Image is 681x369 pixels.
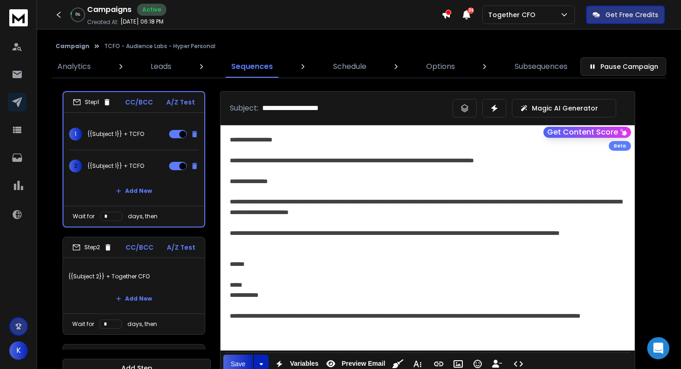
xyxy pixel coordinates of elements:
[63,237,205,335] li: Step2CC/BCCA/Z Test{{Subject 2}} + Together CFOAdd NewWait fordays, then
[9,341,28,360] button: K
[226,55,278,78] a: Sequences
[120,18,164,25] p: [DATE] 06:18 PM
[609,141,631,151] div: Beta
[72,243,112,252] div: Step 2
[167,243,195,252] p: A/Z Test
[145,55,177,78] a: Leads
[586,6,665,24] button: Get Free Credits
[69,160,82,172] span: 2
[515,61,567,72] p: Subsequences
[647,337,669,359] div: Open Intercom Messenger
[333,61,366,72] p: Schedule
[543,127,631,138] button: Get Content Score
[52,55,96,78] a: Analytics
[56,43,89,50] button: Campaign
[230,103,259,114] p: Subject:
[88,130,144,138] p: {{Subject 1}} + TCFO
[108,289,159,308] button: Add New
[108,182,159,200] button: Add New
[87,18,119,26] p: Created At:
[76,12,80,18] p: 6 %
[72,320,94,328] p: Wait for
[231,61,273,72] p: Sequences
[125,98,153,107] p: CC/BCC
[509,55,573,78] a: Subsequences
[9,9,28,26] img: logo
[166,98,195,107] p: A/Z Test
[605,10,658,19] p: Get Free Credits
[88,162,144,170] p: {{Subject 1}} + TCFO
[73,98,111,106] div: Step 1
[512,99,616,117] button: Magic AI Generator
[104,43,215,50] p: TCFO - Audience Labs - Hyper Personal
[340,360,387,368] span: Preview Email
[467,7,474,14] span: 36
[426,61,455,72] p: Options
[488,10,539,19] p: Together CFO
[532,104,598,113] p: Magic AI Generator
[288,360,321,368] span: Variables
[87,4,132,15] h1: Campaigns
[69,264,199,289] p: {{Subject 2}} + Together CFO
[580,57,666,76] button: Pause Campaign
[127,320,157,328] p: days, then
[57,61,91,72] p: Analytics
[151,61,171,72] p: Leads
[73,213,95,220] p: Wait for
[63,91,205,228] li: Step1CC/BCCA/Z Test1{{Subject 1}} + TCFO2{{Subject 1}} + TCFOAdd NewWait fordays, then
[328,55,372,78] a: Schedule
[421,55,460,78] a: Options
[69,128,82,141] span: 1
[126,243,153,252] p: CC/BCC
[128,213,158,220] p: days, then
[137,4,166,16] div: Active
